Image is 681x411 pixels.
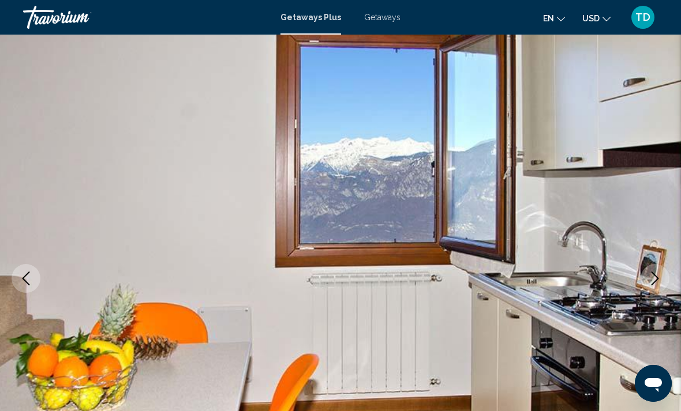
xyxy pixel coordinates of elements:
a: Travorium [23,6,269,29]
button: Next image [641,264,669,293]
button: Previous image [12,264,40,293]
button: Change language [543,10,565,27]
iframe: Button to launch messaging window [635,365,672,402]
span: USD [582,14,600,23]
a: Getaways [364,13,401,22]
span: TD [635,12,650,23]
button: Change currency [582,10,611,27]
a: Getaways Plus [280,13,341,22]
span: en [543,14,554,23]
button: User Menu [628,5,658,29]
